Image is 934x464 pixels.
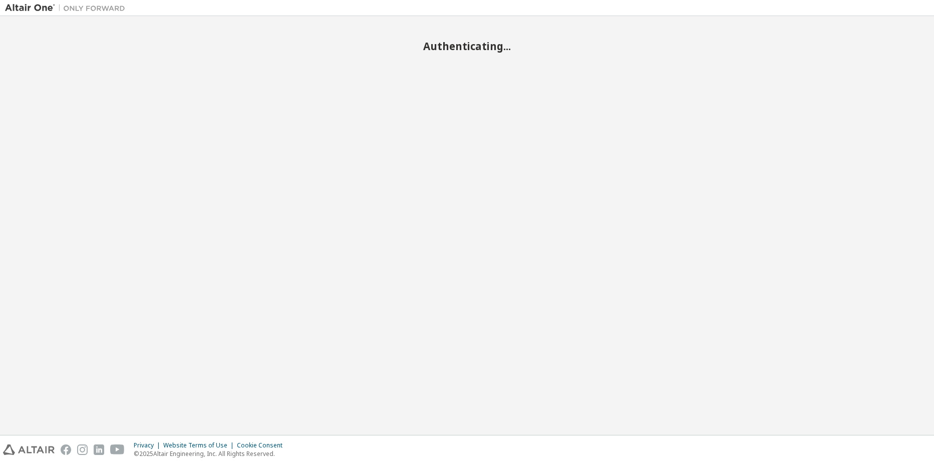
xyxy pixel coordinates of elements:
[94,444,104,455] img: linkedin.svg
[134,449,288,458] p: © 2025 Altair Engineering, Inc. All Rights Reserved.
[237,441,288,449] div: Cookie Consent
[163,441,237,449] div: Website Terms of Use
[110,444,125,455] img: youtube.svg
[77,444,88,455] img: instagram.svg
[61,444,71,455] img: facebook.svg
[3,444,55,455] img: altair_logo.svg
[5,3,130,13] img: Altair One
[134,441,163,449] div: Privacy
[5,40,929,53] h2: Authenticating...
